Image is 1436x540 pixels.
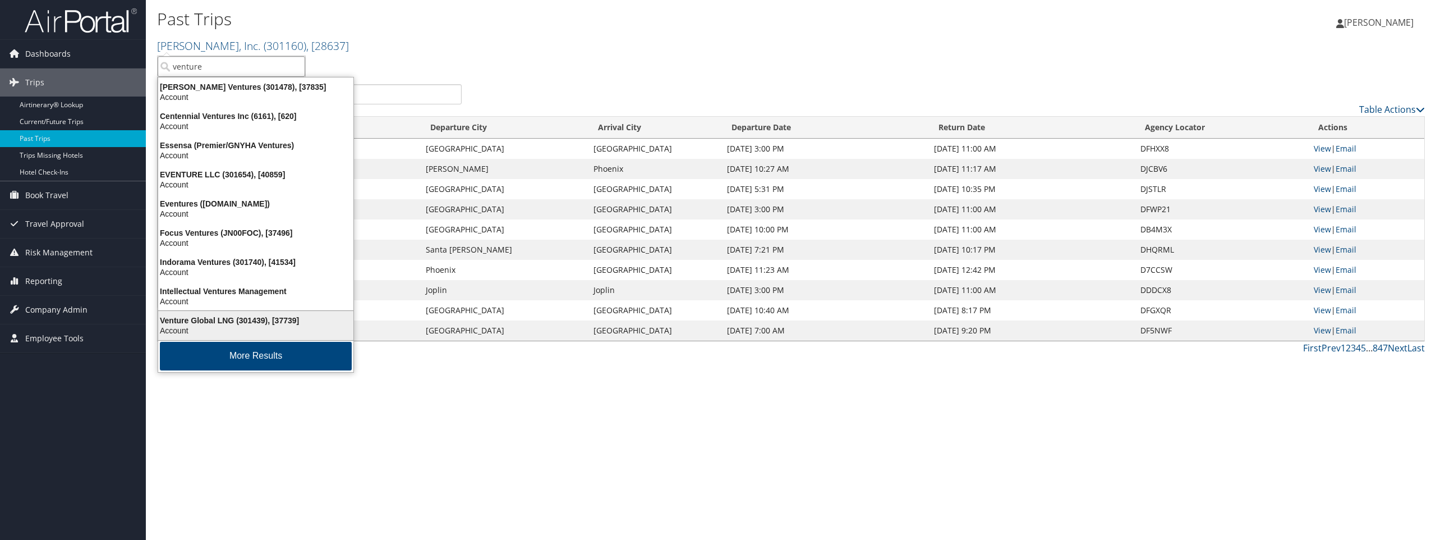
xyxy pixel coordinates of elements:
[1336,264,1356,275] a: Email
[25,324,84,353] span: Employee Tools
[420,139,588,159] td: [GEOGRAPHIC_DATA]
[1373,342,1388,354] a: 847
[1135,139,1308,159] td: DFHXX8
[420,300,588,321] td: [GEOGRAPHIC_DATA]
[1314,264,1331,275] a: View
[588,179,721,199] td: [GEOGRAPHIC_DATA]
[1303,342,1322,354] a: First
[151,315,360,326] div: Venture Global LNG (301439), [37739]
[151,199,360,209] div: Eventures ([DOMAIN_NAME])
[1308,240,1424,260] td: |
[1336,244,1356,255] a: Email
[928,139,1135,159] td: [DATE] 11:00 AM
[151,170,360,180] div: EVENTURE LLC (301654), [40859]
[721,117,928,139] th: Departure Date: activate to sort column ascending
[1135,179,1308,199] td: DJSTLR
[25,7,137,34] img: airportal-logo.png
[151,326,360,336] div: Account
[588,117,721,139] th: Arrival City: activate to sort column ascending
[151,296,360,306] div: Account
[721,321,928,341] td: [DATE] 7:00 AM
[1314,163,1331,174] a: View
[1308,179,1424,199] td: |
[721,300,928,321] td: [DATE] 10:40 AM
[721,280,928,300] td: [DATE] 3:00 PM
[420,321,588,341] td: [GEOGRAPHIC_DATA]
[1314,184,1331,194] a: View
[420,199,588,219] td: [GEOGRAPHIC_DATA]
[1135,240,1308,260] td: DHQRML
[721,240,928,260] td: [DATE] 7:21 PM
[588,219,721,240] td: [GEOGRAPHIC_DATA]
[157,59,1002,74] p: Filter:
[1135,280,1308,300] td: DDDCX8
[588,280,721,300] td: Joplin
[1361,342,1366,354] a: 5
[1135,117,1308,139] th: Agency Locator: activate to sort column ascending
[588,159,721,179] td: Phoenix
[420,280,588,300] td: Joplin
[928,300,1135,321] td: [DATE] 8:17 PM
[151,111,360,121] div: Centennial Ventures Inc (6161), [620]
[1314,244,1331,255] a: View
[1314,143,1331,154] a: View
[1308,199,1424,219] td: |
[160,342,352,370] button: More Results
[721,260,928,280] td: [DATE] 11:23 AM
[721,179,928,199] td: [DATE] 5:31 PM
[1359,103,1425,116] a: Table Actions
[25,40,71,68] span: Dashboards
[151,92,360,102] div: Account
[1135,321,1308,341] td: DF5NWF
[1135,219,1308,240] td: DB4M3X
[928,240,1135,260] td: [DATE] 10:17 PM
[1308,159,1424,179] td: |
[1308,300,1424,321] td: |
[588,139,721,159] td: [GEOGRAPHIC_DATA]
[1314,325,1331,336] a: View
[151,238,360,248] div: Account
[1135,300,1308,321] td: DFGXQR
[1308,219,1424,240] td: |
[420,240,588,260] td: Santa [PERSON_NAME]
[1135,199,1308,219] td: DFWP21
[1135,260,1308,280] td: D7CCSW
[151,228,360,238] div: Focus Ventures (JN00FOC), [37496]
[1322,342,1341,354] a: Prev
[151,286,360,296] div: Intellectual Ventures Management
[721,139,928,159] td: [DATE] 3:00 PM
[157,341,462,360] div: 1 to 10 of records
[25,181,68,209] span: Book Travel
[1336,305,1356,315] a: Email
[928,280,1135,300] td: [DATE] 11:00 AM
[588,240,721,260] td: [GEOGRAPHIC_DATA]
[1308,117,1424,139] th: Actions
[1336,224,1356,235] a: Email
[151,257,360,267] div: Indorama Ventures (301740), [41534]
[1336,204,1356,214] a: Email
[1308,139,1424,159] td: |
[151,209,360,219] div: Account
[157,7,1002,31] h1: Past Trips
[25,68,44,97] span: Trips
[1314,204,1331,214] a: View
[151,82,360,92] div: [PERSON_NAME] Ventures (301478), [37835]
[158,56,305,77] input: Search Accounts
[1314,285,1331,295] a: View
[1388,342,1407,354] a: Next
[928,219,1135,240] td: [DATE] 11:00 AM
[1351,342,1356,354] a: 3
[151,140,360,150] div: Essensa (Premier/GNYHA Ventures)
[264,38,306,53] span: ( 301160 )
[928,260,1135,280] td: [DATE] 12:42 PM
[1308,321,1424,341] td: |
[1336,143,1356,154] a: Email
[928,199,1135,219] td: [DATE] 11:00 AM
[928,117,1135,139] th: Return Date: activate to sort column ascending
[1314,305,1331,315] a: View
[151,121,360,131] div: Account
[420,260,588,280] td: Phoenix
[928,159,1135,179] td: [DATE] 11:17 AM
[1336,325,1356,336] a: Email
[1344,16,1414,29] span: [PERSON_NAME]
